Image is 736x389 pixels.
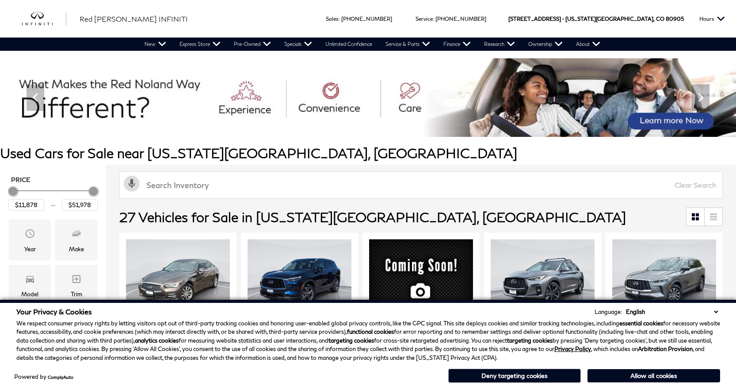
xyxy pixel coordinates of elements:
[80,15,188,23] span: Red [PERSON_NAME] INFINITI
[80,14,188,24] a: Red [PERSON_NAME] INFINITI
[135,337,179,344] strong: analytics cookies
[491,239,596,318] img: 2025 INFINITI QX50 SPORT 1
[25,272,35,289] span: Model
[522,38,569,51] a: Ownership
[379,38,437,51] a: Service & Parts
[554,345,591,352] a: Privacy Policy
[595,309,622,315] div: Language:
[437,38,477,51] a: Finance
[14,374,73,380] div: Powered by
[55,219,97,260] div: MakeMake
[126,239,231,318] div: 1 / 2
[612,239,717,318] div: 1 / 2
[55,265,97,306] div: TrimTrim
[339,15,340,22] span: :
[638,345,693,352] strong: Arbitration Provision
[22,12,66,26] img: INFINITI
[319,38,379,51] a: Unlimited Confidence
[369,239,473,319] img: 2024 INFINITI QX50 Sensory
[624,307,720,316] select: Language Select
[507,337,553,344] strong: targeting cookies
[692,84,709,111] div: Next
[89,187,98,196] div: Maximum Price
[24,244,36,254] div: Year
[278,38,319,51] a: Specials
[22,12,66,26] a: infiniti
[8,184,98,211] div: Price
[173,38,227,51] a: Express Store
[8,199,44,211] input: Minimum
[27,84,44,111] div: Previous
[433,15,434,22] span: :
[477,38,522,51] a: Research
[119,209,626,225] span: 27 Vehicles for Sale in [US_STATE][GEOGRAPHIC_DATA], [GEOGRAPHIC_DATA]
[370,121,379,129] span: Go to slide 3
[69,244,84,254] div: Make
[71,289,82,299] div: Trim
[326,15,339,22] span: Sales
[16,319,720,363] p: We respect consumer privacy rights by letting visitors opt out of third-party tracking cookies an...
[382,121,391,129] span: Go to slide 4
[71,226,82,244] span: Make
[347,328,394,335] strong: functional cookies
[48,374,73,380] a: ComplyAuto
[345,121,354,129] span: Go to slide 1
[587,369,720,382] button: Allow all cookies
[9,219,51,260] div: YearYear
[9,265,51,306] div: ModelModel
[491,239,596,318] div: 1 / 2
[341,15,392,22] a: [PHONE_NUMBER]
[62,199,98,211] input: Maximum
[227,38,278,51] a: Pre-Owned
[508,15,684,22] a: [STREET_ADDRESS] • [US_STATE][GEOGRAPHIC_DATA], CO 80905
[448,369,581,383] button: Deny targeting cookies
[138,38,173,51] a: New
[416,15,433,22] span: Service
[619,320,663,327] strong: essential cookies
[435,15,486,22] a: [PHONE_NUMBER]
[25,226,35,244] span: Year
[612,239,717,318] img: 2025 INFINITI QX60 PURE 1
[328,337,374,344] strong: targeting cookies
[8,187,17,196] div: Minimum Price
[358,121,366,129] span: Go to slide 2
[126,239,231,318] img: 2014 INFINITI Q50 Premium 1
[248,239,353,318] img: 2022 INFINITI QX60 LUXE 1
[124,176,140,192] svg: Click to toggle on voice search
[11,176,95,184] h5: Price
[71,272,82,289] span: Trim
[569,38,607,51] a: About
[138,38,607,51] nav: Main Navigation
[119,171,723,199] input: Search Inventory
[16,307,92,316] span: Your Privacy & Cookies
[21,289,38,299] div: Model
[248,239,353,318] div: 1 / 2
